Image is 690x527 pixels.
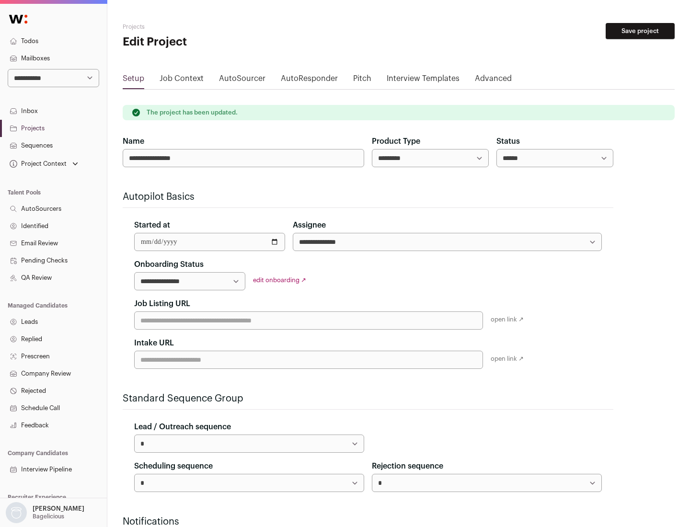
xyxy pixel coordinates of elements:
h2: Autopilot Basics [123,190,613,204]
label: Name [123,136,144,147]
h1: Edit Project [123,34,307,50]
img: Wellfound [4,10,33,29]
label: Job Listing URL [134,298,190,309]
a: AutoSourcer [219,73,265,88]
p: The project has been updated. [147,109,238,116]
a: AutoResponder [281,73,338,88]
button: Open dropdown [4,502,86,523]
label: Status [496,136,520,147]
a: Setup [123,73,144,88]
p: [PERSON_NAME] [33,505,84,513]
a: Interview Templates [387,73,460,88]
label: Rejection sequence [372,460,443,472]
h2: Projects [123,23,307,31]
div: Project Context [8,160,67,168]
p: Bagelicious [33,513,64,520]
label: Lead / Outreach sequence [134,421,231,433]
img: nopic.png [6,502,27,523]
label: Assignee [293,219,326,231]
a: Job Context [160,73,204,88]
label: Intake URL [134,337,174,349]
h2: Standard Sequence Group [123,392,613,405]
label: Scheduling sequence [134,460,213,472]
a: edit onboarding ↗ [253,277,306,283]
button: Open dropdown [8,157,80,171]
a: Advanced [475,73,512,88]
label: Product Type [372,136,420,147]
a: Pitch [353,73,371,88]
label: Started at [134,219,170,231]
label: Onboarding Status [134,259,204,270]
button: Save project [606,23,675,39]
